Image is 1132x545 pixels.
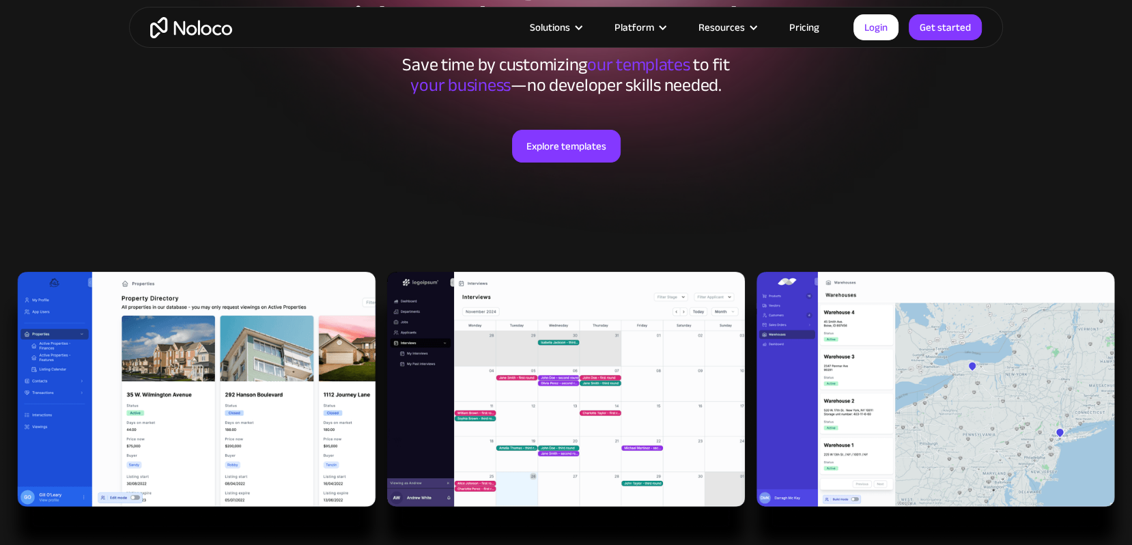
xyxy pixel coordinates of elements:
a: Login [853,14,898,40]
a: Explore templates [512,130,621,163]
div: Solutions [530,18,570,36]
div: Resources [681,18,772,36]
a: Get started [909,14,982,40]
div: Platform [597,18,681,36]
div: Resources [698,18,745,36]
span: our templates [587,48,690,81]
a: home [150,17,232,38]
a: Pricing [772,18,836,36]
span: your business [410,68,511,102]
div: Platform [614,18,654,36]
div: Save time by customizing to fit ‍ —no developer skills needed. [361,55,771,96]
div: Solutions [513,18,597,36]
